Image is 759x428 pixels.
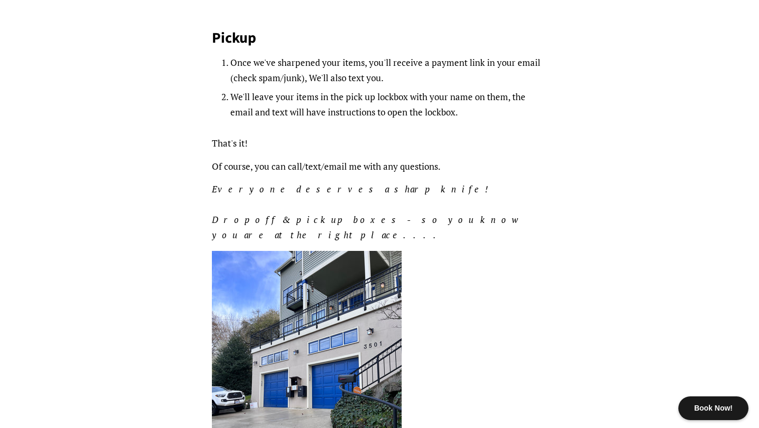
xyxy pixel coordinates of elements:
li: Once we've sharpened your items, you'll receive a payment link in your email (check spam/junk), W... [230,55,548,86]
div: Book Now! [678,396,748,420]
li: We'll leave your items in the pick up lockbox with your name on them, the email and text will hav... [230,90,548,120]
h2: Pickup [212,28,548,47]
p: Of course, you can call/text/email me with any questions. [212,159,548,174]
em: Everyone deserves a sharp knife! Dropoff & pickup boxes - so you know you are at the right place.... [212,183,522,241]
p: That's it! [212,136,548,151]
